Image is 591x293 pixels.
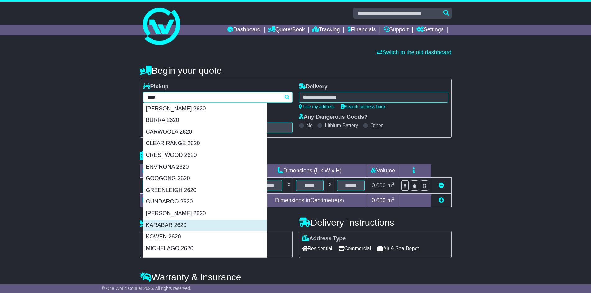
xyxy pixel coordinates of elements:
[387,197,394,203] span: m
[143,196,267,208] div: GUNDAROO 2620
[143,138,267,149] div: CLEAR RANGE 2620
[252,164,367,178] td: Dimensions (L x W x H)
[140,272,452,282] h4: Warranty & Insurance
[341,104,386,109] a: Search address book
[268,25,305,35] a: Quote/Book
[143,161,267,173] div: ENVIRONA 2620
[371,122,383,128] label: Other
[140,65,452,76] h4: Begin your quote
[302,235,346,242] label: Address Type
[384,25,409,35] a: Support
[372,182,386,189] span: 0.000
[439,197,444,203] a: Add new item
[326,178,334,194] td: x
[227,25,261,35] a: Dashboard
[143,184,267,196] div: GREENLEIGH 2620
[299,83,328,90] label: Delivery
[367,164,398,178] td: Volume
[439,182,444,189] a: Remove this item
[252,194,367,207] td: Dimensions in Centimetre(s)
[416,25,444,35] a: Settings
[140,194,192,207] td: Total
[143,220,267,231] div: KARABAR 2620
[143,231,267,243] div: KOWEN 2620
[387,182,394,189] span: m
[143,149,267,161] div: CRESTWOOD 2620
[143,254,267,266] div: OAKS ESTATE 2620
[348,25,376,35] a: Financials
[140,164,192,178] td: Type
[307,122,313,128] label: No
[143,208,267,220] div: [PERSON_NAME] 2620
[392,196,394,201] sup: 3
[143,243,267,255] div: MICHELAGO 2620
[339,244,371,253] span: Commercial
[143,126,267,138] div: CARWOOLA 2620
[392,181,394,186] sup: 3
[140,150,218,161] h4: Package details |
[143,103,267,115] div: [PERSON_NAME] 2620
[102,286,191,291] span: © One World Courier 2025. All rights reserved.
[372,197,386,203] span: 0.000
[143,173,267,184] div: GOOGONG 2620
[285,178,293,194] td: x
[143,92,293,103] typeahead: Please provide city
[299,114,368,121] label: Any Dangerous Goods?
[143,114,267,126] div: BURRA 2620
[377,49,451,55] a: Switch to the old dashboard
[325,122,358,128] label: Lithium Battery
[312,25,340,35] a: Tracking
[299,217,452,228] h4: Delivery Instructions
[140,217,293,228] h4: Pickup Instructions
[143,83,169,90] label: Pickup
[299,104,335,109] a: Use my address
[377,244,419,253] span: Air & Sea Depot
[302,244,332,253] span: Residential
